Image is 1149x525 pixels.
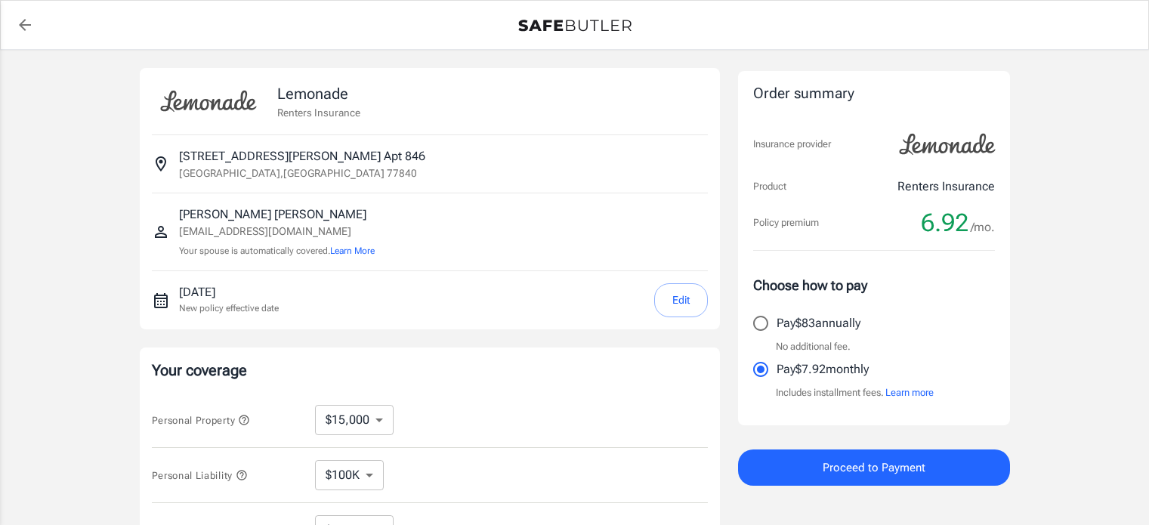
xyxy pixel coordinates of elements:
[777,360,869,378] p: Pay $7.92 monthly
[179,283,279,301] p: [DATE]
[654,283,708,317] button: Edit
[753,137,831,152] p: Insurance provider
[330,244,375,258] button: Learn More
[753,215,819,230] p: Policy premium
[738,449,1010,486] button: Proceed to Payment
[179,224,375,239] p: [EMAIL_ADDRESS][DOMAIN_NAME]
[897,178,995,196] p: Renters Insurance
[518,20,632,32] img: Back to quotes
[152,80,265,122] img: Lemonade
[885,385,934,400] button: Learn more
[277,82,360,105] p: Lemonade
[823,458,925,477] span: Proceed to Payment
[777,314,860,332] p: Pay $83 annually
[152,360,708,381] p: Your coverage
[921,208,968,238] span: 6.92
[152,470,248,481] span: Personal Liability
[753,83,995,105] div: Order summary
[277,105,360,120] p: Renters Insurance
[179,205,375,224] p: [PERSON_NAME] [PERSON_NAME]
[179,165,417,181] p: [GEOGRAPHIC_DATA] , [GEOGRAPHIC_DATA] 77840
[152,155,170,173] svg: Insured address
[152,223,170,241] svg: Insured person
[10,10,40,40] a: back to quotes
[776,339,851,354] p: No additional fee.
[753,275,995,295] p: Choose how to pay
[179,147,425,165] p: [STREET_ADDRESS][PERSON_NAME] Apt 846
[179,301,279,315] p: New policy effective date
[152,411,250,429] button: Personal Property
[753,179,786,194] p: Product
[971,217,995,238] span: /mo.
[152,466,248,484] button: Personal Liability
[179,244,375,258] p: Your spouse is automatically covered.
[891,123,1004,165] img: Lemonade
[776,385,934,400] p: Includes installment fees.
[152,415,250,426] span: Personal Property
[152,292,170,310] svg: New policy start date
